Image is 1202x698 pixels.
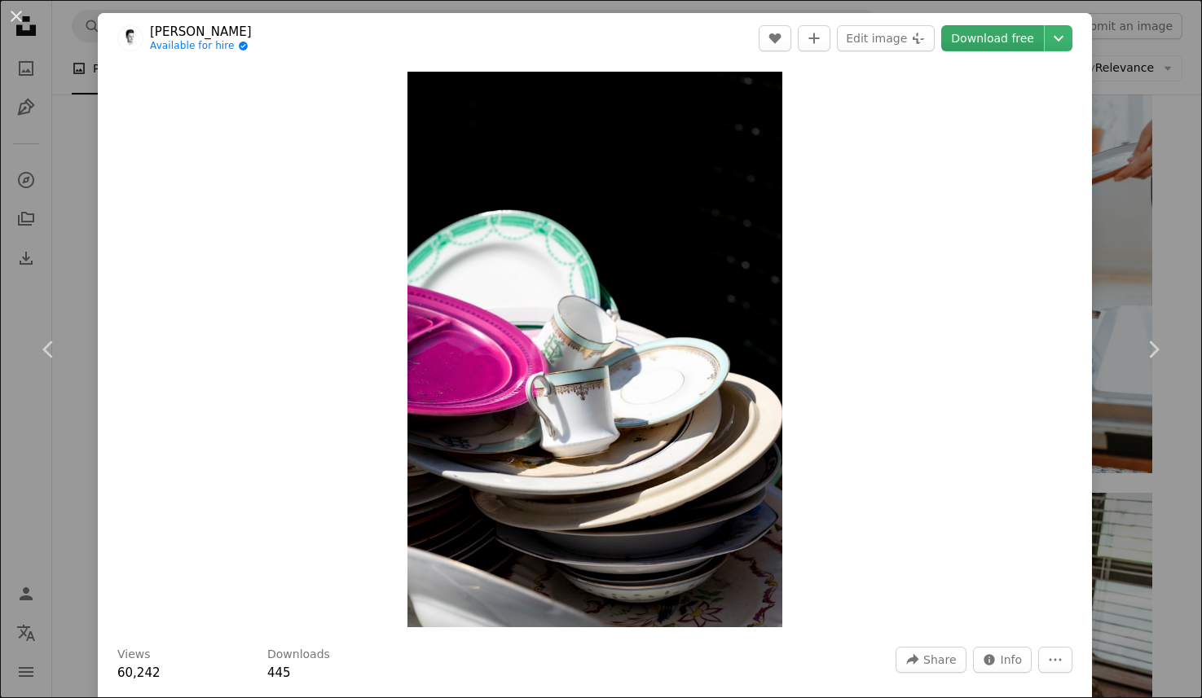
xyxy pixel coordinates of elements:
button: Choose download size [1045,25,1072,51]
button: Stats about this image [973,647,1032,673]
span: Share [923,648,956,672]
button: Edit image [837,25,935,51]
a: Download free [941,25,1044,51]
img: Go to Martin de Arriba's profile [117,25,143,51]
img: white ceramic mug on white ceramic saucer [407,72,782,627]
span: 445 [267,665,291,680]
h3: Downloads [267,647,330,663]
button: Add to Collection [798,25,830,51]
span: Info [1001,648,1023,672]
button: Zoom in on this image [407,72,782,627]
button: Like [759,25,791,51]
span: 60,242 [117,665,161,680]
button: Share this image [896,647,966,673]
h3: Views [117,647,151,663]
a: Next [1104,271,1202,428]
a: [PERSON_NAME] [150,24,252,40]
button: More Actions [1038,647,1072,673]
a: Available for hire [150,40,252,53]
